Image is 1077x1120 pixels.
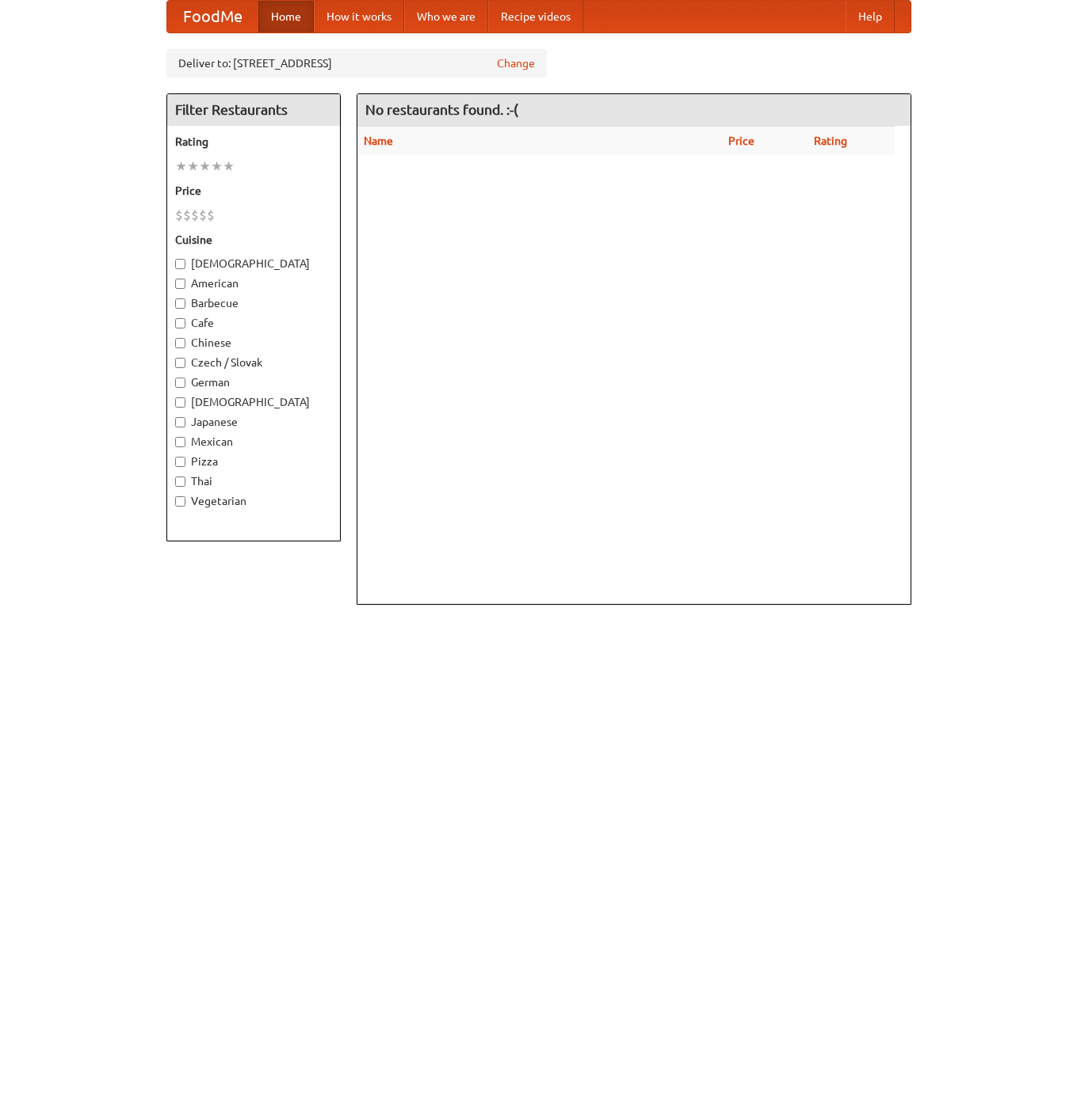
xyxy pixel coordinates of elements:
[223,158,235,175] li: ★
[175,207,183,224] li: $
[175,454,332,469] label: Pizza
[846,1,895,32] a: Help
[167,94,340,126] h4: Filter Restaurants
[175,259,185,269] input: [DEMOGRAPHIC_DATA]
[183,207,191,224] li: $
[175,134,332,150] h5: Rating
[404,1,488,32] a: Who we are
[175,496,185,507] input: Vegetarian
[211,158,223,175] li: ★
[175,158,187,175] li: ★
[175,256,332,271] label: [DEMOGRAPHIC_DATA]
[175,457,185,467] input: Pizza
[364,135,393,147] a: Name
[365,102,518,117] ng-pluralize: No restaurants found. :-(
[488,1,583,32] a: Recipe videos
[175,397,185,408] input: [DEMOGRAPHIC_DATA]
[175,437,185,447] input: Mexican
[187,158,199,175] li: ★
[175,473,332,489] label: Thai
[175,315,332,331] label: Cafe
[175,298,185,309] input: Barbecue
[175,414,332,430] label: Japanese
[258,1,314,32] a: Home
[175,275,332,291] label: American
[814,135,847,147] a: Rating
[191,207,199,224] li: $
[175,183,332,199] h5: Price
[175,232,332,248] h5: Cuisine
[175,378,185,388] input: German
[207,207,215,224] li: $
[175,394,332,410] label: [DEMOGRAPHIC_DATA]
[314,1,404,32] a: How it works
[175,295,332,311] label: Barbecue
[199,158,211,175] li: ★
[175,338,185,348] input: Chinese
[175,476,185,487] input: Thai
[175,374,332,390] label: German
[199,207,207,224] li: $
[175,417,185,427] input: Japanese
[175,358,185,368] input: Czech / Slovak
[497,55,535,71] a: Change
[175,355,332,370] label: Czech / Slovak
[166,49,547,78] div: Deliver to: [STREET_ADDRESS]
[175,434,332,450] label: Mexican
[175,318,185,328] input: Cafe
[175,493,332,509] label: Vegetarian
[175,279,185,289] input: American
[167,1,258,32] a: FoodMe
[728,135,754,147] a: Price
[175,335,332,351] label: Chinese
